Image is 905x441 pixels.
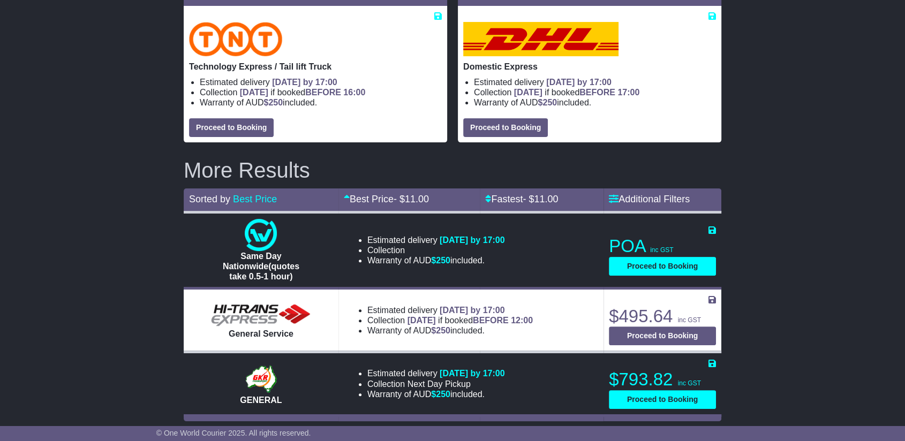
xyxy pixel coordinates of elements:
span: [DATE] by 17:00 [440,235,505,245]
img: GKR: GENERAL [243,363,280,395]
p: POA [609,235,716,257]
p: $495.64 [609,306,716,327]
span: 12:00 [511,316,533,325]
span: [DATE] by 17:00 [440,306,505,315]
button: Proceed to Booking [609,257,716,276]
span: $ [431,326,450,335]
img: DHL: Domestic Express [463,22,619,56]
span: if booked [408,316,533,325]
span: 250 [542,98,557,107]
span: - $ [523,194,558,204]
button: Proceed to Booking [609,390,716,409]
li: Warranty of AUD included. [200,97,442,108]
span: Same Day Nationwide(quotes take 0.5-1 hour) [223,252,299,281]
span: 11.00 [405,194,429,204]
span: if booked [514,88,639,97]
span: $ [263,98,283,107]
li: Warranty of AUD included. [367,389,505,399]
span: [DATE] [514,88,542,97]
span: General Service [229,329,293,338]
li: Collection [200,87,442,97]
span: inc GST [677,379,700,387]
span: 250 [436,256,450,265]
button: Proceed to Booking [189,118,274,137]
span: inc GST [677,316,700,324]
span: BEFORE [305,88,341,97]
img: One World Courier: Same Day Nationwide(quotes take 0.5-1 hour) [245,219,277,251]
span: 250 [436,326,450,335]
li: Warranty of AUD included. [474,97,716,108]
p: $793.82 [609,369,716,390]
span: - $ [394,194,429,204]
a: Additional Filters [609,194,690,204]
a: Best Price [233,194,277,204]
img: TNT Domestic: Technology Express / Tail lift Truck [189,22,282,56]
button: Proceed to Booking [463,118,548,137]
li: Estimated delivery [200,77,442,87]
li: Collection [474,87,716,97]
span: [DATE] by 17:00 [546,78,612,87]
span: © One World Courier 2025. All rights reserved. [156,429,311,437]
span: [DATE] [408,316,436,325]
li: Collection [367,379,505,389]
span: if booked [240,88,365,97]
p: Technology Express / Tail lift Truck [189,62,442,72]
a: Fastest- $11.00 [485,194,558,204]
span: BEFORE [579,88,615,97]
img: HiTrans: General Service [207,302,314,329]
li: Estimated delivery [367,305,533,315]
p: Domestic Express [463,62,716,72]
span: 17:00 [617,88,639,97]
li: Estimated delivery [474,77,716,87]
span: GENERAL [240,396,282,405]
span: inc GST [650,246,673,254]
li: Collection [367,315,533,325]
span: [DATE] by 17:00 [440,369,505,378]
li: Collection [367,245,505,255]
span: [DATE] by 17:00 [272,78,337,87]
span: 250 [436,390,450,399]
span: $ [431,256,450,265]
span: 11.00 [534,194,558,204]
li: Estimated delivery [367,235,505,245]
a: Best Price- $11.00 [344,194,429,204]
span: [DATE] [240,88,268,97]
span: 250 [268,98,283,107]
button: Proceed to Booking [609,326,716,345]
li: Warranty of AUD included. [367,325,533,336]
span: BEFORE [473,316,509,325]
span: 16:00 [343,88,365,97]
span: Sorted by [189,194,230,204]
h2: More Results [184,158,721,182]
span: Next Day Pickup [408,379,471,389]
li: Estimated delivery [367,368,505,378]
span: $ [538,98,557,107]
span: $ [431,390,450,399]
li: Warranty of AUD included. [367,255,505,265]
